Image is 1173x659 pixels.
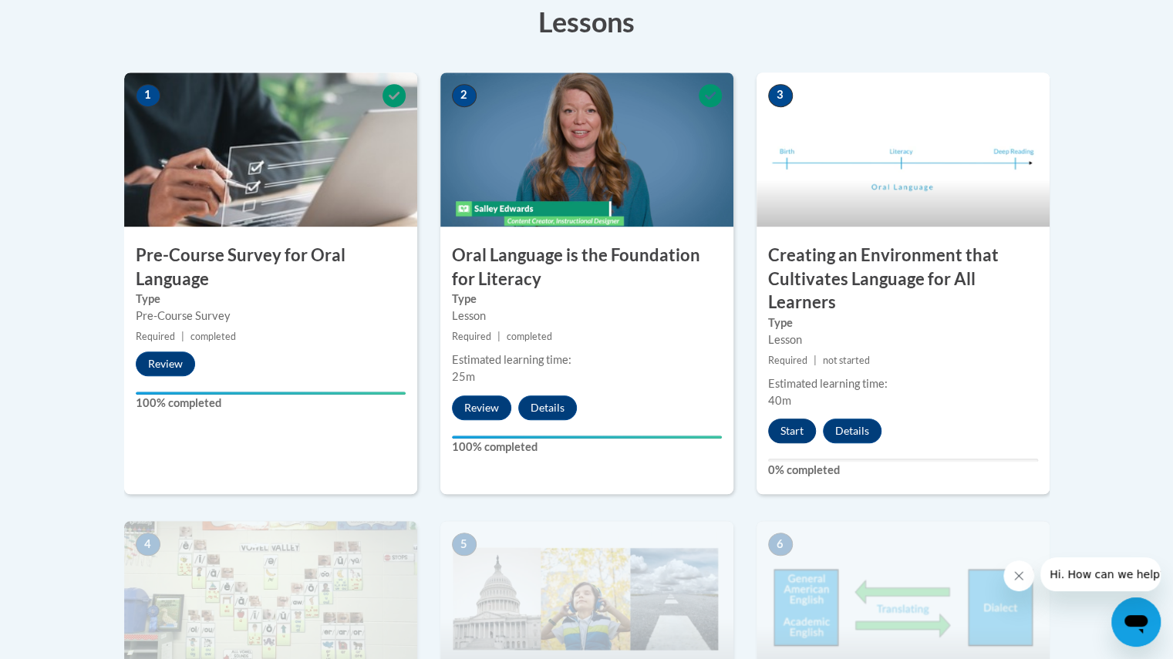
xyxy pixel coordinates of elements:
[452,533,477,556] span: 5
[136,291,406,308] label: Type
[497,331,501,342] span: |
[768,355,807,366] span: Required
[1040,557,1161,591] iframe: Message from company
[768,314,1038,331] label: Type
[768,375,1038,392] div: Estimated learning time:
[518,395,577,420] button: Details
[823,355,870,366] span: not started
[136,308,406,324] div: Pre-Course Survey
[452,84,477,107] span: 2
[136,395,406,412] label: 100% completed
[814,355,817,366] span: |
[136,351,195,376] button: Review
[768,84,793,107] span: 3
[9,11,125,23] span: Hi. How can we help?
[452,439,722,456] label: 100% completed
[452,291,722,308] label: Type
[136,392,406,395] div: Your progress
[452,370,475,383] span: 25m
[124,72,417,227] img: Course Image
[452,351,722,368] div: Estimated learning time:
[136,84,160,107] span: 1
[452,395,511,420] button: Review
[440,72,733,227] img: Course Image
[452,435,722,439] div: Your progress
[768,419,816,443] button: Start
[768,533,793,556] span: 6
[452,308,722,324] div: Lesson
[1111,597,1161,647] iframe: Button to launch messaging window
[507,331,552,342] span: completed
[136,331,175,342] span: Required
[440,244,733,291] h3: Oral Language is the Foundation for Literacy
[768,462,1038,479] label: 0% completed
[1003,560,1034,591] iframe: Close message
[124,2,1050,41] h3: Lessons
[757,72,1050,227] img: Course Image
[823,419,881,443] button: Details
[124,244,417,291] h3: Pre-Course Survey for Oral Language
[190,331,236,342] span: completed
[452,331,491,342] span: Required
[768,394,791,407] span: 40m
[768,331,1038,348] div: Lesson
[136,533,160,556] span: 4
[181,331,184,342] span: |
[757,244,1050,314] h3: Creating an Environment that Cultivates Language for All Learners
